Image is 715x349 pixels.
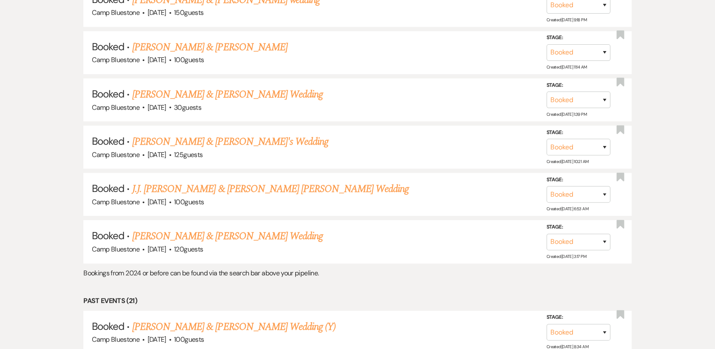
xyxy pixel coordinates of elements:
a: [PERSON_NAME] & [PERSON_NAME] [132,40,288,55]
a: [PERSON_NAME] & [PERSON_NAME] Wedding [132,87,323,102]
span: Booked [92,87,124,100]
span: Created: [DATE] 11:14 AM [547,64,587,70]
p: Bookings from 2024 or before can be found via the search bar above your pipeline. [83,268,632,279]
a: [PERSON_NAME] & [PERSON_NAME] Wedding (Y) [132,319,336,335]
span: [DATE] [148,245,166,254]
span: 100 guests [174,197,204,206]
a: [PERSON_NAME] & [PERSON_NAME]'s Wedding [132,134,329,149]
span: Booked [92,229,124,242]
span: Camp Bluestone [92,245,140,254]
label: Stage: [547,313,610,322]
label: Stage: [547,33,610,43]
span: Created: [DATE] 10:21 AM [547,159,588,164]
a: [PERSON_NAME] & [PERSON_NAME] Wedding [132,229,323,244]
span: 120 guests [174,245,203,254]
span: Created: [DATE] 1:39 PM [547,112,587,117]
label: Stage: [547,80,610,90]
span: 100 guests [174,55,204,64]
label: Stage: [547,223,610,232]
span: Camp Bluestone [92,197,140,206]
label: Stage: [547,128,610,137]
span: [DATE] [148,197,166,206]
li: Past Events (21) [83,295,632,306]
span: 30 guests [174,103,201,112]
span: [DATE] [148,335,166,344]
span: Created: [DATE] 3:17 PM [547,254,586,259]
span: [DATE] [148,55,166,64]
span: Booked [92,134,124,148]
span: Booked [92,320,124,333]
span: Camp Bluestone [92,55,140,64]
span: Camp Bluestone [92,335,140,344]
span: 125 guests [174,150,202,159]
span: Booked [92,40,124,53]
a: J.J. [PERSON_NAME] & [PERSON_NAME] [PERSON_NAME] Wedding [132,181,409,197]
span: Created: [DATE] 9:18 PM [547,17,587,23]
span: Camp Bluestone [92,8,140,17]
span: [DATE] [148,150,166,159]
span: 150 guests [174,8,203,17]
span: Camp Bluestone [92,150,140,159]
span: [DATE] [148,103,166,112]
span: [DATE] [148,8,166,17]
label: Stage: [547,175,610,185]
span: Camp Bluestone [92,103,140,112]
span: 100 guests [174,335,204,344]
span: Booked [92,182,124,195]
span: Created: [DATE] 6:53 AM [547,206,588,212]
